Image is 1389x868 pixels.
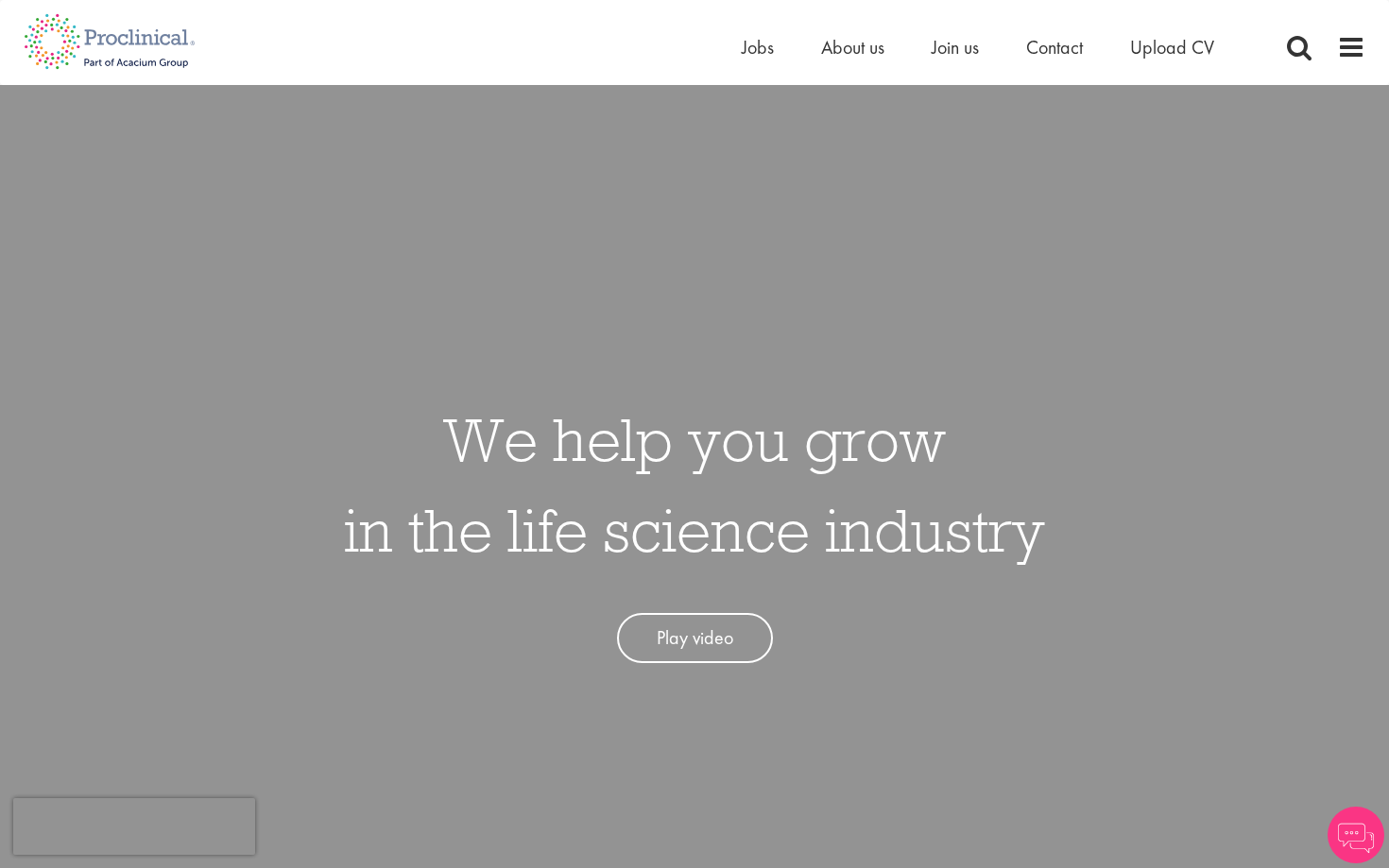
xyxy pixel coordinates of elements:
[344,394,1045,575] h1: We help you grow in the life science industry
[1328,807,1384,863] img: Chatbot
[742,35,774,60] a: Jobs
[617,613,773,663] a: Play video
[932,35,979,60] a: Join us
[1130,35,1214,60] a: Upload CV
[1026,35,1083,60] a: Contact
[821,35,884,60] a: About us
